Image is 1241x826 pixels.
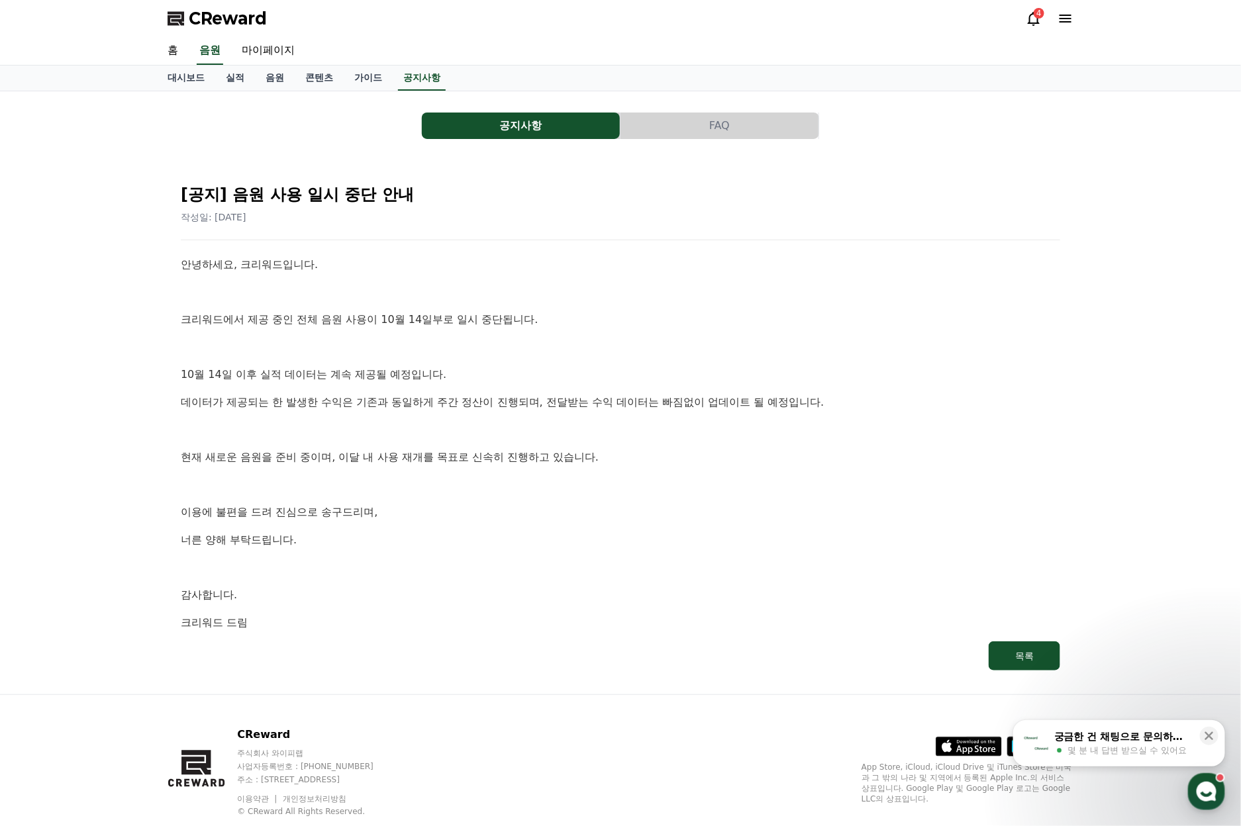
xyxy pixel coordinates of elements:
[181,366,1060,383] p: 10월 14일 이후 실적 데이터는 계속 제공될 예정입니다.
[422,113,620,139] button: 공지사항
[181,586,1060,604] p: 감사합니다.
[620,113,819,139] button: FAQ
[87,420,171,453] a: 대화
[215,66,255,91] a: 실적
[1026,11,1042,26] a: 4
[181,394,1060,411] p: 데이터가 제공되는 한 발생한 수익은 기존과 동일하게 주간 정산이 진행되며, 전달받는 수익 데이터는 빠짐없이 업데이트 될 예정입니다.
[181,311,1060,328] p: 크리워드에서 제공 중인 전체 음원 사용이 10월 14일부로 일시 중단됩니다.
[237,806,399,817] p: © CReward All Rights Reserved.
[398,66,446,91] a: 공지사항
[181,531,1060,549] p: 너른 양해 부탁드립니다.
[181,256,1060,273] p: 안녕하세요, 크리워드입니다.
[237,794,279,803] a: 이용약관
[181,614,1060,631] p: 크리워드 드림
[231,37,305,65] a: 마이페이지
[42,439,50,450] span: 홈
[181,184,1060,205] h2: [공지] 음원 사용 일시 중단 안내
[237,761,399,772] p: 사업자등록번호 : [PHONE_NUMBER]
[157,66,215,91] a: 대시보드
[862,762,1073,804] p: App Store, iCloud, iCloud Drive 및 iTunes Store는 미국과 그 밖의 나라 및 지역에서 등록된 Apple Inc.의 서비스 상표입니다. Goo...
[181,212,246,222] span: 작성일: [DATE]
[295,66,344,91] a: 콘텐츠
[181,641,1060,670] a: 목록
[237,748,399,758] p: 주식회사 와이피랩
[205,439,221,450] span: 설정
[1015,649,1034,663] div: 목록
[4,420,87,453] a: 홈
[168,8,267,29] a: CReward
[989,641,1060,670] button: 목록
[255,66,295,91] a: 음원
[181,449,1060,466] p: 현재 새로운 음원을 준비 중이며, 이달 내 사용 재개를 목표로 신속히 진행하고 있습니다.
[157,37,189,65] a: 홈
[283,794,346,803] a: 개인정보처리방침
[181,504,1060,521] p: 이용에 불편을 드려 진심으로 송구드리며,
[344,66,393,91] a: 가이드
[197,37,223,65] a: 음원
[121,440,137,451] span: 대화
[189,8,267,29] span: CReward
[237,774,399,785] p: 주소 : [STREET_ADDRESS]
[171,420,254,453] a: 설정
[620,113,819,139] a: FAQ
[1034,8,1044,19] div: 4
[237,727,399,743] p: CReward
